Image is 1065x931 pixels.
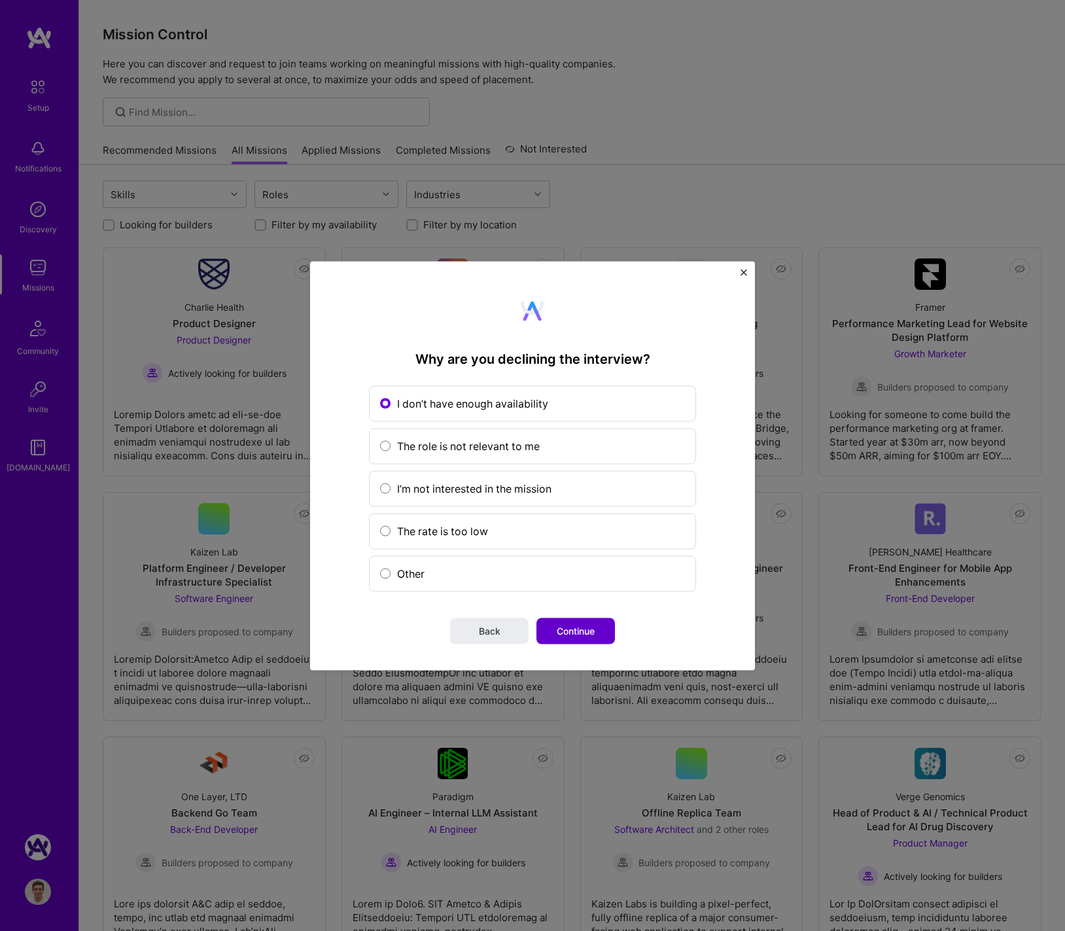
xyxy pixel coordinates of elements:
img: Company Logo [521,301,544,321]
span: The role is not relevant to me [397,439,685,453]
button: Continue [536,618,615,644]
button: Close [741,269,747,283]
span: Back [479,624,500,637]
span: I’m not interested in the mission [397,482,685,495]
span: I don’t have enough availability [397,396,685,410]
span: Continue [557,624,595,637]
button: Back [450,618,529,644]
span: The rate is too low [397,524,685,538]
h4: Why are you declining the interview? [415,350,650,367]
span: Other [397,567,685,580]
